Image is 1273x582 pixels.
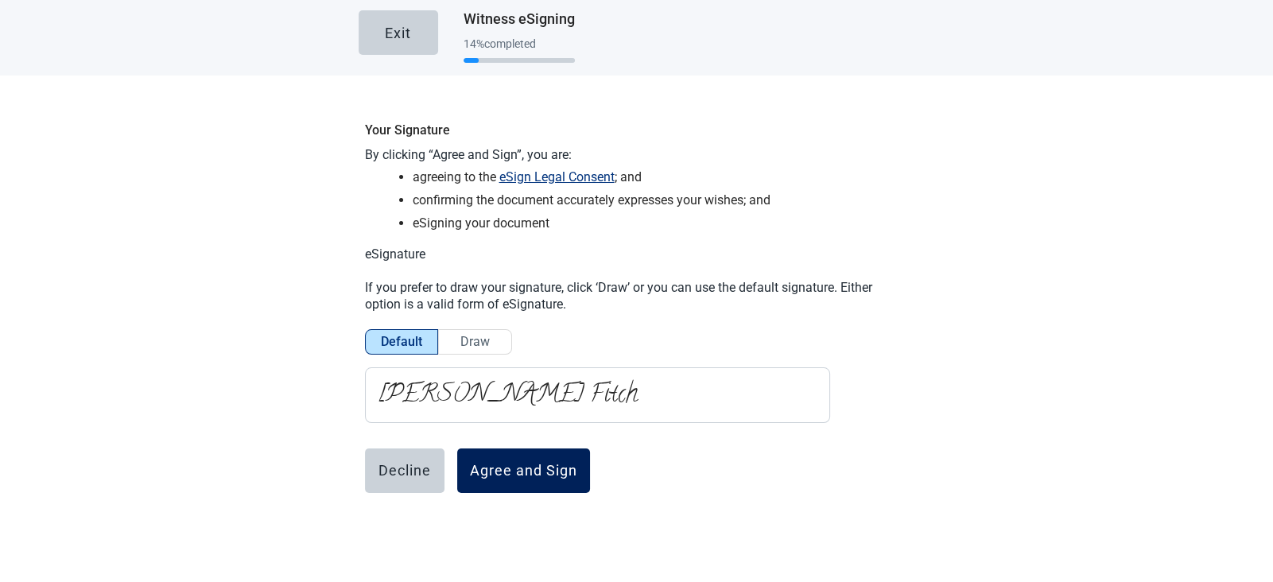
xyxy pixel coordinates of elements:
h2: Your Signature [365,120,909,140]
div: 14 % completed [464,37,575,50]
button: Decline [365,448,444,493]
p: [PERSON_NAME] Fitch [378,384,829,409]
li: eSigning your document [413,213,909,233]
button: Agree and Sign [457,448,590,493]
div: Exit [385,25,411,41]
p: eSignature [365,246,909,263]
li: confirming the document accurately expresses your wishes; and [413,190,909,210]
button: Exit [359,10,438,55]
li: agreeing to the ; and [413,167,909,187]
p: If you prefer to draw your signature, click ‘Draw’ or you can use the default signature. Either o... [365,279,909,313]
button: eSign Legal Consent [499,167,615,187]
div: Agree and Sign [470,463,577,479]
h1: Witness eSigning [464,8,575,30]
div: Decline [378,463,431,479]
p: By clicking “Agree and Sign”, you are: [365,146,909,164]
span: Draw [460,334,490,349]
